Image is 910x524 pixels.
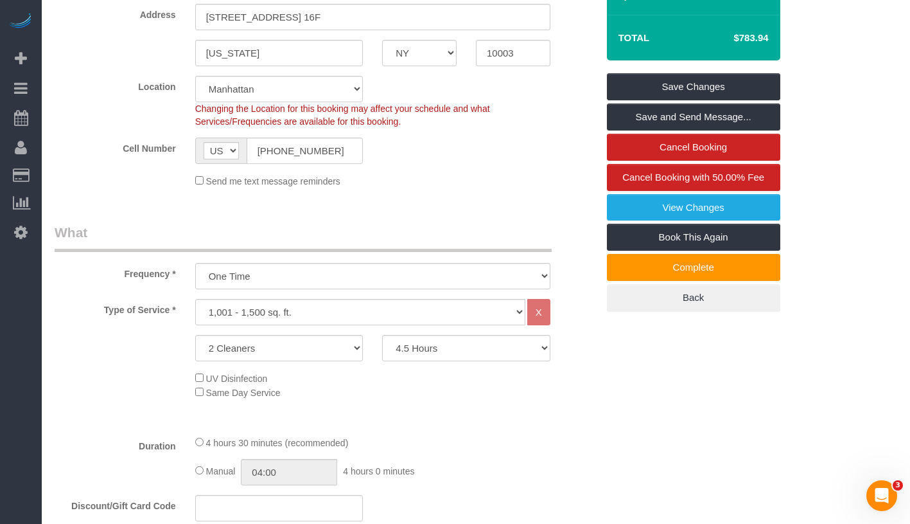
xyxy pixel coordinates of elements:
span: Send me text message reminders [206,176,340,186]
span: 3 [893,480,903,491]
iframe: Intercom live chat [866,480,897,511]
span: 4 hours 0 minutes [343,466,414,476]
input: Cell Number [247,138,363,164]
span: Cancel Booking with 50.00% Fee [622,172,764,183]
a: Save Changes [607,73,780,100]
label: Discount/Gift Card Code [45,495,186,512]
img: Automaid Logo [8,13,33,31]
a: Back [607,284,780,311]
label: Frequency * [45,263,186,280]
label: Duration [45,435,186,453]
a: View Changes [607,194,780,221]
label: Location [45,76,186,93]
span: UV Disinfection [206,374,268,384]
a: Save and Send Message... [607,104,780,131]
span: 4 hours 30 minutes (recommended) [206,438,349,448]
input: City [195,40,363,66]
a: Book This Again [607,224,780,251]
input: Zip Code [476,40,550,66]
legend: What [55,223,552,252]
span: Changing the Location for this booking may affect your schedule and what Services/Frequencies are... [195,104,490,127]
label: Type of Service * [45,299,186,316]
span: Same Day Service [206,388,281,398]
strong: Total [618,32,650,43]
label: Address [45,4,186,21]
label: Cell Number [45,138,186,155]
a: Cancel Booking [607,134,780,161]
a: Cancel Booking with 50.00% Fee [607,164,780,191]
span: Manual [206,466,236,476]
h4: $783.94 [695,33,768,44]
a: Complete [607,254,780,281]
